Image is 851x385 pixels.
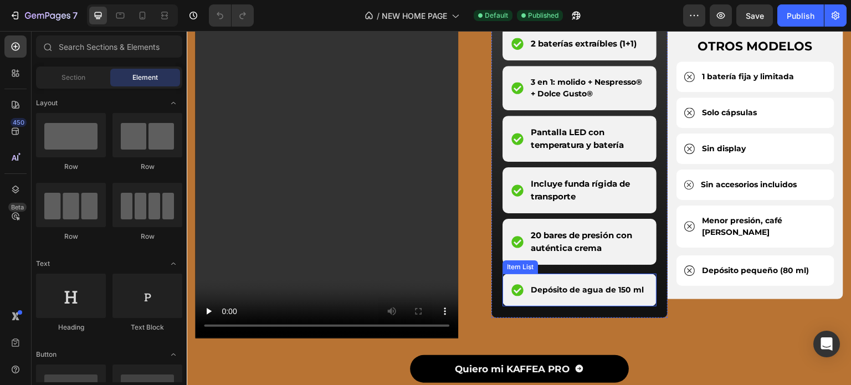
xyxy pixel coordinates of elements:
[746,11,764,20] span: Save
[528,11,558,20] span: Published
[344,198,459,223] p: 20 bares de presión con auténtica crema
[209,4,254,27] div: Undo/Redo
[344,95,459,120] p: Pantalla LED con temperatura y batería
[112,162,182,172] div: Row
[382,10,447,22] span: NEW HOME PAGE
[344,147,459,172] p: Incluye funda rígida de transporte
[344,7,450,19] p: 2 baterías extraíbles (1+1)
[813,331,840,357] div: Open Intercom Messenger
[516,40,608,52] p: 1 batería fija y limitada
[36,232,106,242] div: Row
[516,112,560,124] p: Sin display
[165,255,182,273] span: Toggle open
[112,232,182,242] div: Row
[4,4,83,27] button: 7
[36,259,50,269] span: Text
[485,11,508,20] span: Default
[515,148,611,160] p: Sin accesorios incluidos
[377,10,380,22] span: /
[132,73,158,83] span: Element
[491,8,647,24] p: OTROS MODELOS
[73,9,78,22] p: 7
[516,76,571,88] p: Solo cápsulas
[268,332,383,344] p: Quiero mi KAFFEA PRO
[36,162,106,172] div: Row
[777,4,824,27] button: Publish
[187,31,851,385] iframe: Design area
[36,322,106,332] div: Heading
[318,231,349,241] div: Item List
[223,324,442,352] a: Quiero mi KAFFEA PRO
[516,234,623,245] p: Depósito pequeño (80 ml)
[36,350,57,360] span: Button
[736,4,773,27] button: Save
[112,322,182,332] div: Text Block
[11,118,27,127] div: 450
[36,35,182,58] input: Search Sections & Elements
[61,73,85,83] span: Section
[8,203,27,212] div: Beta
[165,346,182,363] span: Toggle open
[787,10,814,22] div: Publish
[36,98,58,108] span: Layout
[344,45,459,69] p: 3 en 1: molido + Nespresso® + Dolce Gusto®
[516,184,639,207] p: Menor presión, café [PERSON_NAME]
[344,253,457,265] p: Depósito de agua de 150 ml
[165,94,182,112] span: Toggle open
